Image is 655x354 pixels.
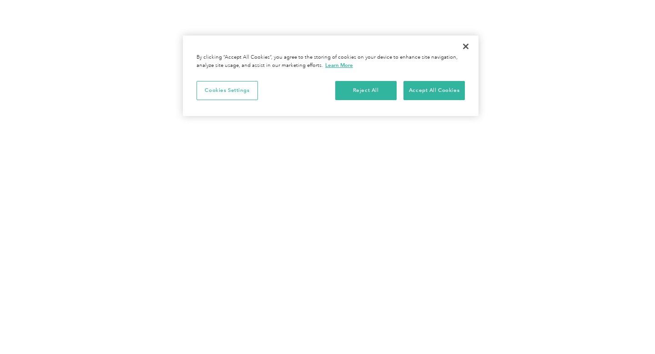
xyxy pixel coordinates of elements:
div: By clicking “Accept All Cookies”, you agree to the storing of cookies on your device to enhance s... [196,54,465,70]
button: Reject All [335,81,397,100]
button: Cookies Settings [196,81,258,100]
button: Accept All Cookies [403,81,465,100]
a: More information about your privacy, opens in a new tab [325,62,353,68]
div: Cookie banner [183,35,479,116]
button: Close [456,36,476,56]
div: Privacy [183,35,479,116]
